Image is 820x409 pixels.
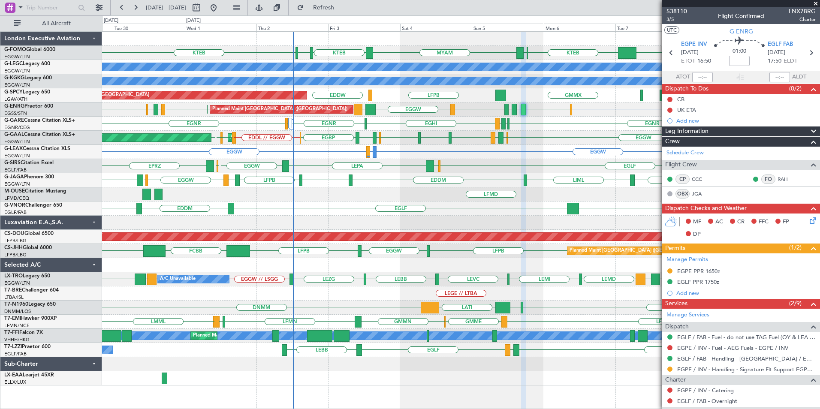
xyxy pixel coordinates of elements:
a: G-GARECessna Citation XLS+ [4,118,75,123]
a: EGLF / FAB - Fuel - do not use TAG Fuel (OY & LEA only) EGLF / FAB [677,334,816,341]
span: Flight Crew [665,160,697,170]
span: ETOT [681,57,695,66]
div: OBX [675,189,690,198]
a: G-SIRSCitation Excel [4,160,54,165]
a: T7-EMIHawker 900XP [4,316,57,321]
span: Dispatch To-Dos [665,84,708,94]
a: RAH [778,175,797,183]
button: Refresh [293,1,344,15]
a: EGLF / FAB - Handling - [GEOGRAPHIC_DATA] / EGLF / FAB [677,355,816,362]
div: UK ETA [677,106,696,114]
div: Flight Confirmed [718,12,764,21]
div: Sat 4 [400,24,472,31]
span: Services [665,299,687,309]
span: Charter [789,16,816,23]
div: Planned Maint [GEOGRAPHIC_DATA] ([GEOGRAPHIC_DATA]) [212,103,347,116]
span: ATOT [676,73,690,81]
span: LX-TRO [4,274,23,279]
span: AC [715,218,723,226]
div: Tue 30 [113,24,184,31]
div: Add new [676,289,816,297]
span: G-FOMO [4,47,26,52]
a: T7-N1960Legacy 650 [4,302,56,307]
span: (2/9) [789,299,802,308]
button: UTC [664,26,679,34]
span: 538110 [666,7,687,16]
span: EGLF FAB [768,40,793,49]
span: CS-JHH [4,245,23,250]
a: G-FOMOGlobal 6000 [4,47,55,52]
a: LFPB/LBG [4,238,27,244]
input: Trip Number [26,1,75,14]
a: LFMD/CEQ [4,195,29,201]
span: CR [737,218,745,226]
span: Leg Information [665,126,708,136]
a: EGLF/FAB [4,167,27,173]
span: LX-EAA [4,373,23,378]
span: Dispatch [665,322,689,332]
div: AOG Maint Dusseldorf [230,131,280,144]
div: EGLF PPR 1750z [677,278,719,286]
div: Fri 3 [328,24,400,31]
a: EGGW/LTN [4,82,30,88]
div: [DATE] [104,17,118,24]
a: EGGW/LTN [4,138,30,145]
span: G-ENRG [730,27,753,36]
span: All Aircraft [22,21,90,27]
span: FP [783,218,789,226]
div: Sun 5 [472,24,543,31]
a: EGLF/FAB [4,209,27,216]
a: VHHH/HKG [4,337,30,343]
span: Crew [665,137,680,147]
span: G-ENRG [4,104,24,109]
a: CS-DOUGlobal 6500 [4,231,54,236]
div: Mon 6 [544,24,615,31]
a: EGSS/STN [4,110,27,117]
a: LGAV/ATH [4,96,27,102]
div: Tue 7 [615,24,687,31]
span: Permits [665,244,685,253]
span: G-KGKG [4,75,24,81]
a: JGA [692,190,711,198]
a: G-GAALCessna Citation XLS+ [4,132,75,137]
a: Manage Services [666,311,709,319]
a: EGLF/FAB [4,351,27,357]
span: 16:50 [697,57,711,66]
span: T7-BRE [4,288,22,293]
span: FFC [759,218,769,226]
span: [DATE] [768,48,785,57]
a: EGLF / FAB - Overnight [677,397,737,405]
a: G-SPCYLegacy 650 [4,90,50,95]
a: G-LEGCLegacy 600 [4,61,50,66]
span: G-SIRS [4,160,21,165]
div: FO [761,174,775,184]
div: Planned Maint [GEOGRAPHIC_DATA] ([GEOGRAPHIC_DATA]) [193,329,328,342]
a: G-ENRGPraetor 600 [4,104,53,109]
div: CB [677,96,684,103]
div: [DATE] [186,17,201,24]
span: M-OUSE [4,189,25,194]
a: LTBA/ISL [4,294,24,301]
span: G-SPCY [4,90,23,95]
a: EGGW/LTN [4,68,30,74]
div: EGPE PPR 1650z [677,268,720,275]
span: T7-LZZI [4,344,22,349]
span: 3/5 [666,16,687,23]
div: Thu 2 [256,24,328,31]
a: G-JAGAPhenom 300 [4,174,54,180]
div: Add new [676,117,816,124]
a: M-OUSECitation Mustang [4,189,66,194]
div: Wed 1 [185,24,256,31]
span: 01:00 [733,47,746,56]
span: CS-DOU [4,231,24,236]
input: --:-- [692,72,713,82]
span: Charter [665,375,686,385]
a: LFMN/NCE [4,322,30,329]
a: CS-JHHGlobal 6000 [4,245,52,250]
span: G-GAAL [4,132,24,137]
span: T7-EMI [4,316,21,321]
span: Dispatch Checks and Weather [665,204,747,214]
span: G-LEGC [4,61,23,66]
a: G-KGKGLegacy 600 [4,75,52,81]
a: G-VNORChallenger 650 [4,203,62,208]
